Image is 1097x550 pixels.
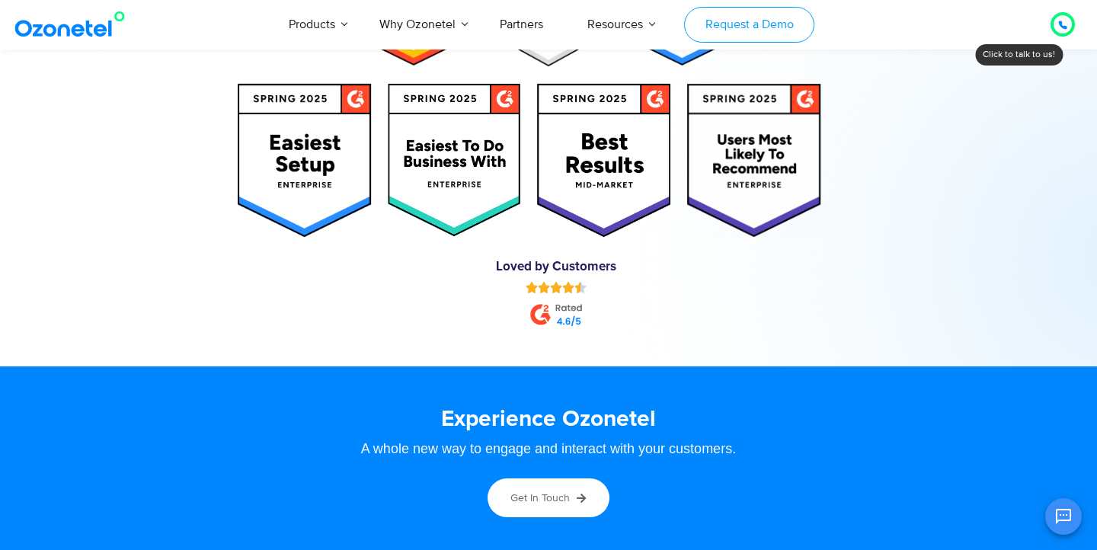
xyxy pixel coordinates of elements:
h3: Experience Ozonetel [88,405,1009,434]
div: A whole new way to engage and interact with your customers. [88,442,1009,456]
a: Loved by Customers [496,261,616,273]
a: Get in touch [488,478,609,517]
a: Request a Demo [684,7,814,43]
span: Get in touch [510,491,570,504]
button: Open chat [1045,498,1082,535]
div: Rated 4.5 out of 5 [526,281,587,293]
